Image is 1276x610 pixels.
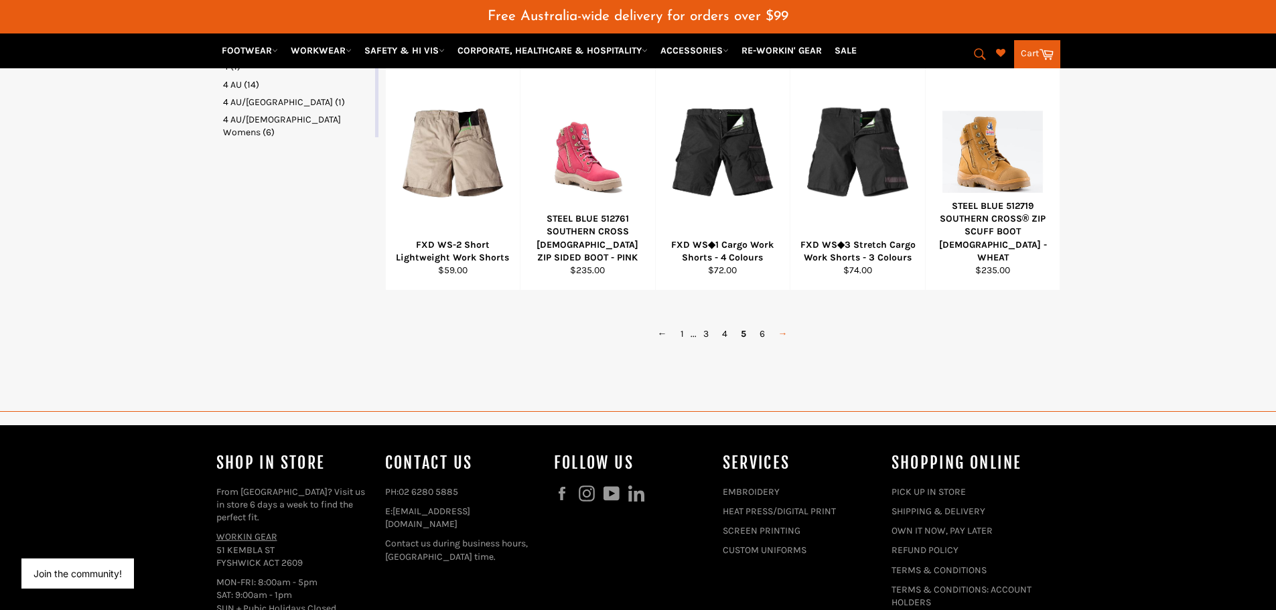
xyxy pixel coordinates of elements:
a: PICK UP IN STORE [892,486,966,498]
a: [EMAIL_ADDRESS][DOMAIN_NAME] [385,506,470,530]
p: 51 KEMBLA ST FYSHWICK ACT 2609 [216,530,372,569]
a: SAFETY & HI VIS [359,39,450,62]
a: 4 AU/US Womens [223,113,372,139]
h4: Shop In Store [216,452,372,474]
a: TERMS & CONDITIONS: ACCOUNT HOLDERS [892,584,1032,608]
a: 4 AU/US [223,96,372,108]
a: 4 AU [223,78,372,91]
span: ... [691,328,697,339]
a: WORKIN GEAR [216,531,277,542]
h4: Contact Us [385,452,541,474]
a: STEEL BLUE 512719 SOUTHERN CROSS® ZIP SCUFF BOOT LADIES - WHEATSTEEL BLUE 512719 SOUTHERN CROSS® ... [925,59,1060,291]
a: WORKWEAR [285,39,357,62]
span: 4 AU/[DEMOGRAPHIC_DATA] Womens [223,114,341,138]
span: 4 AU/[GEOGRAPHIC_DATA] [223,96,333,108]
div: STEEL BLUE 512719 SOUTHERN CROSS® ZIP SCUFF BOOT [DEMOGRAPHIC_DATA] - WHEAT [934,200,1052,264]
a: Cart [1014,40,1060,68]
a: OWN IT NOW, PAY LATER [892,525,993,536]
a: → [772,324,794,344]
a: 6 [753,324,772,344]
span: 5 [734,324,753,344]
span: 4 AU [223,79,242,90]
a: SCREEN PRINTING [723,525,800,536]
a: 3 [697,324,715,344]
h4: Follow us [554,452,709,474]
span: (1) [335,96,345,108]
button: Join the community! [33,568,122,579]
p: E: [385,505,541,531]
a: FXD WS◆3 Stretch Cargo Work Shorts - 3 ColoursFXD WS◆3 Stretch Cargo Work Shorts - 3 Colours$74.00 [790,59,925,291]
div: FXD WS◆1 Cargo Work Shorts - 4 Colours [664,238,782,264]
a: HEAT PRESS/DIGITAL PRINT [723,506,836,517]
span: (6) [263,127,275,138]
div: FXD WS-2 Short Lightweight Work Shorts [394,238,512,264]
a: FXD WS-2 Short Lightweight Work ShortsFXD WS-2 Short Lightweight Work Shorts$59.00 [385,59,520,291]
a: FOOTWEAR [216,39,283,62]
p: Contact us during business hours, [GEOGRAPHIC_DATA] time. [385,537,541,563]
a: RE-WORKIN' GEAR [736,39,827,62]
a: SALE [829,39,862,62]
a: STEEL BLUE 512761 SOUTHERN CROSS LADIES ZIP SIDED BOOT - PINKSTEEL BLUE 512761 SOUTHERN CROSS [DE... [520,59,655,291]
a: 1 [674,324,691,344]
span: Free Australia-wide delivery for orders over $99 [488,9,788,23]
h4: services [723,452,878,474]
a: CUSTOM UNIFORMS [723,544,806,556]
a: 4 [715,324,734,344]
a: CORPORATE, HEALTHCARE & HOSPITALITY [452,39,653,62]
span: (14) [244,79,259,90]
a: SHIPPING & DELIVERY [892,506,985,517]
a: REFUND POLICY [892,544,959,556]
a: TERMS & CONDITIONS [892,564,987,576]
a: ← [651,324,674,344]
p: PH: [385,485,541,498]
div: STEEL BLUE 512761 SOUTHERN CROSS [DEMOGRAPHIC_DATA] ZIP SIDED BOOT - PINK [529,212,647,264]
a: EMBROIDERY [723,486,780,498]
h4: SHOPPING ONLINE [892,452,1047,474]
a: FXD WS◆1 Cargo Work Shorts - 4 ColoursFXD WS◆1 Cargo Work Shorts - 4 Colours$72.00 [655,59,790,291]
a: ACCESSORIES [655,39,734,62]
div: FXD WS◆3 Stretch Cargo Work Shorts - 3 Colours [799,238,917,264]
p: From [GEOGRAPHIC_DATA]? Visit us in store 6 days a week to find the perfect fit. [216,485,372,524]
a: 02 6280 5885 [399,486,458,498]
